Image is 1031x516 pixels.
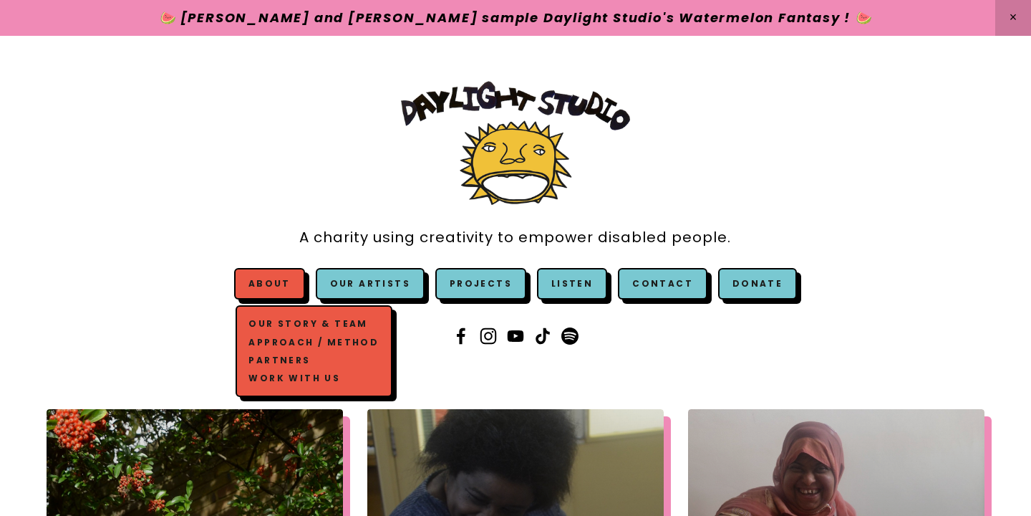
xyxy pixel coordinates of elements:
a: A charity using creativity to empower disabled people. [299,221,731,254]
a: Our Artists [316,268,425,300]
a: Partners [246,351,382,369]
a: About [248,277,291,290]
a: Projects [435,268,526,300]
a: Donate [718,268,797,300]
a: Our Story & Team [246,315,382,333]
a: Work with us [246,369,382,387]
a: Approach / Method [246,333,382,351]
a: Listen [551,277,593,290]
img: Daylight Studio [401,81,630,205]
a: Contact [618,268,707,300]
